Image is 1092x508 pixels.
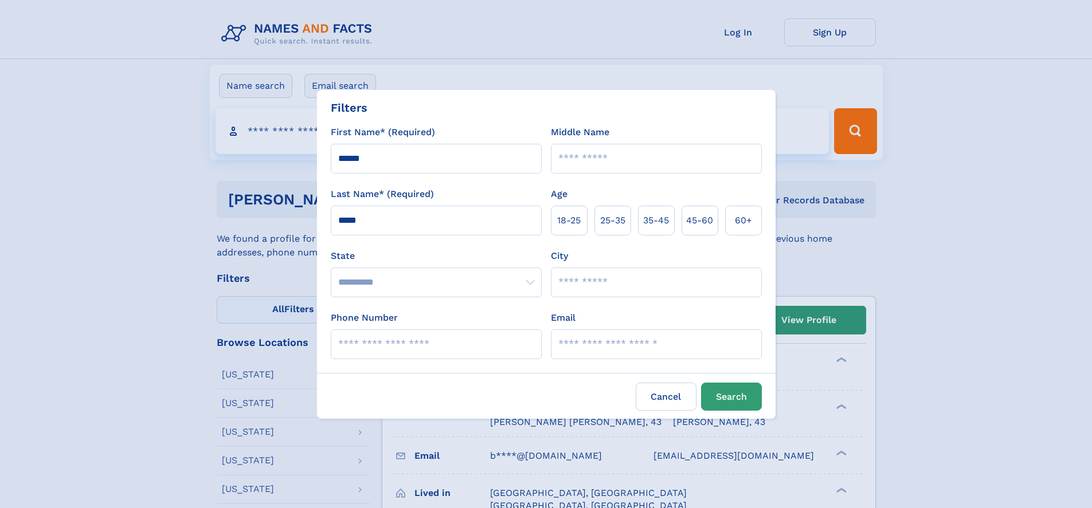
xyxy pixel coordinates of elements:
[735,214,752,227] span: 60+
[331,311,398,325] label: Phone Number
[600,214,625,227] span: 25‑35
[331,125,435,139] label: First Name* (Required)
[643,214,669,227] span: 35‑45
[557,214,581,227] span: 18‑25
[701,383,762,411] button: Search
[551,249,568,263] label: City
[551,125,609,139] label: Middle Name
[551,187,567,201] label: Age
[331,99,367,116] div: Filters
[331,249,542,263] label: State
[331,187,434,201] label: Last Name* (Required)
[636,383,696,411] label: Cancel
[551,311,576,325] label: Email
[686,214,713,227] span: 45‑60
